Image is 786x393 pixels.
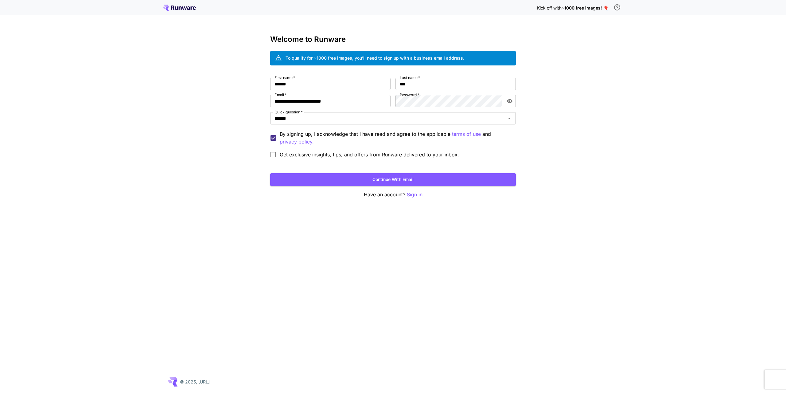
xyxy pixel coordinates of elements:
[280,151,459,158] span: Get exclusive insights, tips, and offers from Runware delivered to your inbox.
[505,114,514,123] button: Open
[504,96,515,107] button: toggle password visibility
[400,75,420,80] label: Last name
[270,173,516,186] button: Continue with email
[452,130,481,138] button: By signing up, I acknowledge that I have read and agree to the applicable and privacy policy.
[280,138,314,146] button: By signing up, I acknowledge that I have read and agree to the applicable terms of use and
[280,130,511,146] p: By signing up, I acknowledge that I have read and agree to the applicable and
[611,1,623,14] button: In order to qualify for free credit, you need to sign up with a business email address and click ...
[270,191,516,198] p: Have an account?
[286,55,464,61] div: To qualify for ~1000 free images, you’ll need to sign up with a business email address.
[407,191,422,198] button: Sign in
[180,379,210,385] p: © 2025, [URL]
[452,130,481,138] p: terms of use
[274,109,303,115] label: Quick question
[280,138,314,146] p: privacy policy.
[274,75,295,80] label: First name
[562,5,609,10] span: ~1000 free images! 🎈
[537,5,562,10] span: Kick off with
[274,92,286,97] label: Email
[270,35,516,44] h3: Welcome to Runware
[400,92,419,97] label: Password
